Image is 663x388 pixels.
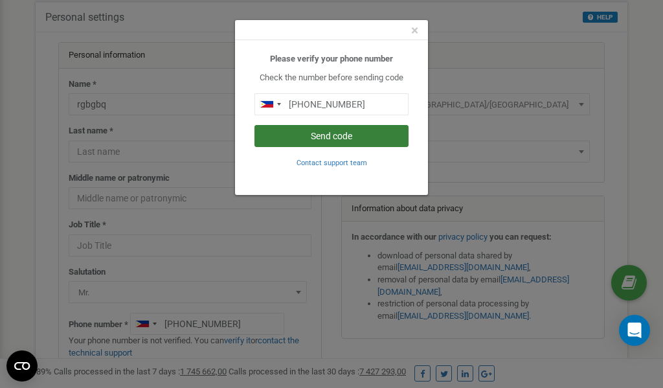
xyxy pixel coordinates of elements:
div: Open Intercom Messenger [619,315,650,346]
button: Close [411,24,418,38]
button: Open CMP widget [6,350,38,382]
b: Please verify your phone number [270,54,393,63]
div: Telephone country code [255,94,285,115]
button: Send code [254,125,409,147]
p: Check the number before sending code [254,72,409,84]
input: 0905 123 4567 [254,93,409,115]
small: Contact support team [297,159,367,167]
a: Contact support team [297,157,367,167]
span: × [411,23,418,38]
